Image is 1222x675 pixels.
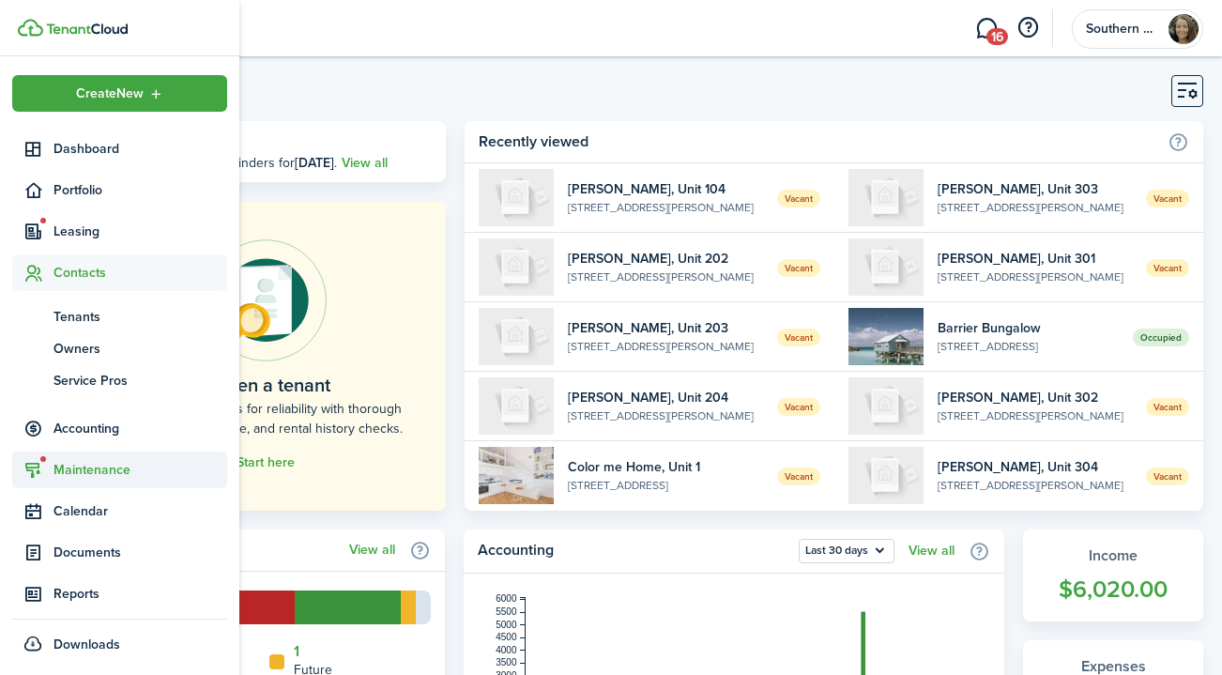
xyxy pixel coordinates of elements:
[1146,468,1189,485] span: Vacant
[938,477,1132,494] widget-list-item-description: [STREET_ADDRESS][PERSON_NAME]
[938,457,1132,477] widget-list-item-title: [PERSON_NAME], Unit 304
[136,130,432,154] h3: [DATE], [DATE]
[1042,572,1184,607] widget-stats-count: $6,020.00
[127,399,404,438] home-placeholder-description: Check your tenants for reliability with thorough background, income, and rental history checks.
[848,308,924,365] img: 1
[1086,23,1161,36] span: Southern Homes
[76,87,144,100] span: Create New
[496,657,517,667] tspan: 3500
[848,447,924,504] img: 304
[848,169,924,226] img: 303
[53,307,227,327] span: Tenants
[479,169,554,226] img: 104
[777,190,820,207] span: Vacant
[568,268,762,285] widget-list-item-description: [STREET_ADDRESS][PERSON_NAME]
[848,238,924,296] img: 301
[12,130,227,167] a: Dashboard
[53,371,227,391] span: Service Pros
[568,179,762,199] widget-list-item-title: [PERSON_NAME], Unit 104
[53,139,227,159] span: Dashboard
[568,318,762,338] widget-list-item-title: [PERSON_NAME], Unit 203
[568,338,762,355] widget-list-item-description: [STREET_ADDRESS][PERSON_NAME]
[349,543,395,558] a: View all
[496,632,517,642] tspan: 4500
[1146,190,1189,207] span: Vacant
[938,407,1132,424] widget-list-item-description: [STREET_ADDRESS][PERSON_NAME]
[53,419,227,438] span: Accounting
[777,329,820,346] span: Vacant
[568,407,762,424] widget-list-item-description: [STREET_ADDRESS][PERSON_NAME]
[479,308,554,365] img: 203
[568,457,762,477] widget-list-item-title: Color me Home, Unit 1
[53,584,227,604] span: Reports
[12,332,227,364] a: Owners
[12,300,227,332] a: Tenants
[53,635,120,654] span: Downloads
[777,398,820,416] span: Vacant
[777,468,820,485] span: Vacant
[1023,529,1203,621] a: Income$6,020.00
[938,318,1119,338] widget-list-item-title: Barrier Bungalow
[53,263,227,283] span: Contacts
[799,539,894,563] button: Open menu
[568,388,762,407] widget-list-item-title: [PERSON_NAME], Unit 204
[200,371,330,399] home-placeholder-title: Screen a tenant
[53,460,227,480] span: Maintenance
[938,249,1132,268] widget-list-item-title: [PERSON_NAME], Unit 301
[1146,259,1189,277] span: Vacant
[568,249,762,268] widget-list-item-title: [PERSON_NAME], Unit 202
[986,28,1008,45] span: 16
[777,259,820,277] span: Vacant
[479,238,554,296] img: 202
[496,620,517,630] tspan: 5000
[53,222,227,241] span: Leasing
[478,539,789,563] home-widget-title: Accounting
[53,543,227,562] span: Documents
[1146,398,1189,416] span: Vacant
[938,268,1132,285] widget-list-item-description: [STREET_ADDRESS][PERSON_NAME]
[496,606,517,617] tspan: 5500
[909,544,955,559] a: View all
[496,645,517,655] tspan: 4000
[53,180,227,200] span: Portfolio
[237,455,295,470] a: Start here
[53,339,227,359] span: Owners
[53,501,227,521] span: Calendar
[938,338,1119,355] widget-list-item-description: [STREET_ADDRESS]
[1133,329,1189,346] span: Occupied
[18,19,43,37] img: TenantCloud
[799,539,894,563] button: Last 30 days
[1042,545,1184,567] widget-stats-title: Income
[1012,12,1044,44] button: Open resource center
[496,593,517,604] tspan: 6000
[969,5,1004,53] a: Messaging
[295,153,334,173] b: [DATE]
[568,199,762,216] widget-list-item-description: [STREET_ADDRESS][PERSON_NAME]
[294,643,299,660] a: 1
[12,575,227,612] a: Reports
[479,447,554,504] img: 1
[848,377,924,435] img: 302
[12,75,227,112] button: Open menu
[205,239,327,361] img: Online payments
[568,477,762,494] widget-list-item-description: [STREET_ADDRESS]
[1169,14,1199,44] img: Southern Homes
[938,388,1132,407] widget-list-item-title: [PERSON_NAME], Unit 302
[479,130,1158,153] home-widget-title: Recently viewed
[46,23,128,35] img: TenantCloud
[12,364,227,396] a: Service Pros
[938,179,1132,199] widget-list-item-title: [PERSON_NAME], Unit 303
[479,377,554,435] img: 204
[938,199,1132,216] widget-list-item-description: [STREET_ADDRESS][PERSON_NAME]
[342,153,388,173] a: View all
[1171,75,1203,107] button: Customise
